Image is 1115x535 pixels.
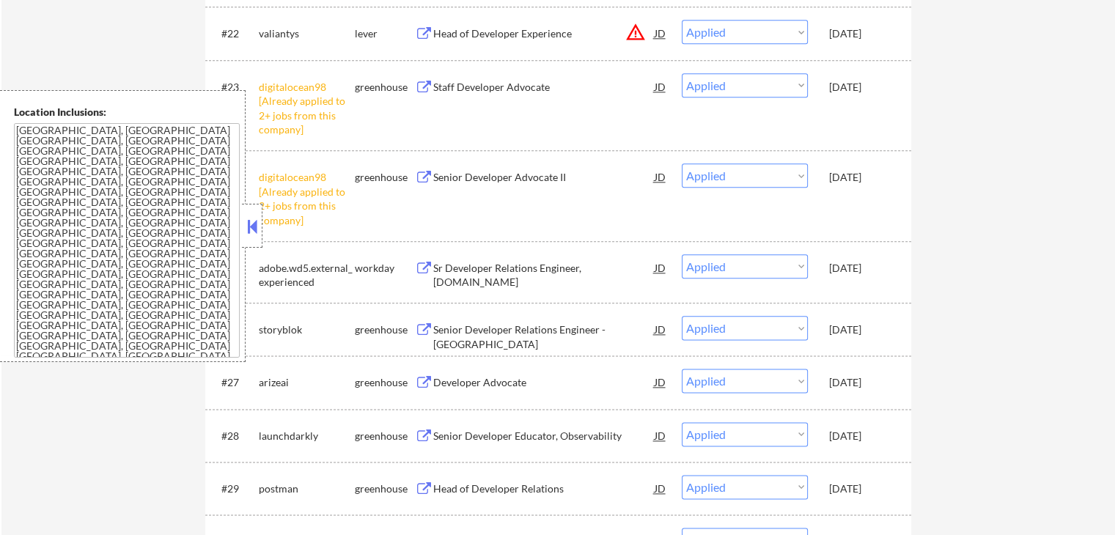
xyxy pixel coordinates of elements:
[653,369,668,395] div: JD
[653,73,668,100] div: JD
[14,105,240,119] div: Location Inclusions:
[355,481,415,496] div: greenhouse
[433,481,655,496] div: Head of Developer Relations
[653,422,668,449] div: JD
[259,429,355,443] div: launchdarkly
[355,322,415,337] div: greenhouse
[653,20,668,46] div: JD
[653,254,668,281] div: JD
[653,316,668,342] div: JD
[355,375,415,390] div: greenhouse
[653,475,668,501] div: JD
[433,170,655,185] div: Senior Developer Advocate II
[433,26,655,41] div: Head of Developer Experience
[221,481,247,496] div: #29
[433,80,655,95] div: Staff Developer Advocate
[259,170,355,227] div: digitalocean98 [Already applied to 2+ jobs from this company]
[433,429,655,443] div: Senior Developer Educator, Observability
[259,375,355,390] div: arizeai
[355,429,415,443] div: greenhouse
[355,26,415,41] div: lever
[259,80,355,137] div: digitalocean98 [Already applied to 2+ jobs from this company]
[259,322,355,337] div: storyblok
[829,375,894,390] div: [DATE]
[433,322,655,351] div: Senior Developer Relations Engineer - [GEOGRAPHIC_DATA]
[433,375,655,390] div: Developer Advocate
[433,261,655,289] div: Sr Developer Relations Engineer, [DOMAIN_NAME]
[221,26,247,41] div: #22
[259,26,355,41] div: valiantys
[829,170,894,185] div: [DATE]
[221,80,247,95] div: #23
[221,375,247,390] div: #27
[221,429,247,443] div: #28
[355,261,415,276] div: workday
[653,163,668,190] div: JD
[829,322,894,337] div: [DATE]
[259,261,355,289] div: adobe.wd5.external_experienced
[355,170,415,185] div: greenhouse
[829,481,894,496] div: [DATE]
[829,261,894,276] div: [DATE]
[829,429,894,443] div: [DATE]
[259,481,355,496] div: postman
[355,80,415,95] div: greenhouse
[625,22,646,43] button: warning_amber
[829,80,894,95] div: [DATE]
[829,26,894,41] div: [DATE]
